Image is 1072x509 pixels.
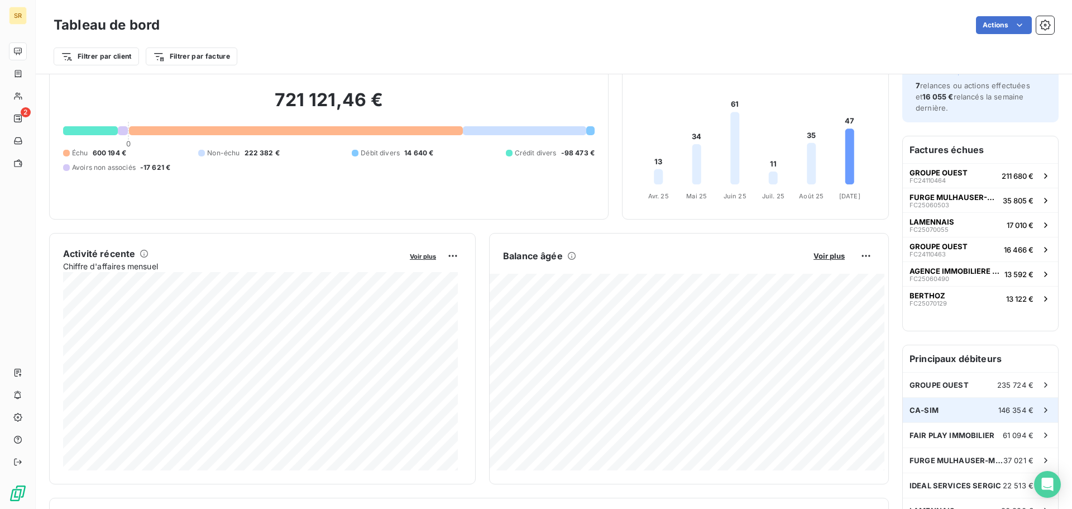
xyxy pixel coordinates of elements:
[406,251,439,261] button: Voir plus
[813,251,845,260] span: Voir plus
[54,15,160,35] h3: Tableau de bord
[910,251,946,258] span: FC24110463
[21,107,31,117] span: 2
[903,136,1058,163] h6: Factures échues
[762,192,784,200] tspan: Juil. 25
[63,260,402,272] span: Chiffre d'affaires mensuel
[910,217,954,226] span: LAMENNAIS
[1007,221,1033,230] span: 17 010 €
[1002,172,1033,180] span: 211 680 €
[1003,431,1033,440] span: 61 094 €
[410,253,436,260] span: Voir plus
[799,192,824,200] tspan: Août 25
[922,92,953,101] span: 16 055 €
[9,484,27,502] img: Logo LeanPay
[361,148,400,158] span: Débit divers
[140,163,170,173] span: -17 621 €
[839,192,860,200] tspan: [DATE]
[903,188,1058,212] button: FURGE MULHAUSER-MSGFC2506050335 805 €
[686,192,707,200] tspan: Mai 25
[910,431,994,440] span: FAIR PLAY IMMOBILIER
[903,163,1058,188] button: GROUPE OUESTFC24110464211 680 €
[910,275,949,282] span: FC25060490
[910,291,945,300] span: BERTHOZ
[997,380,1033,389] span: 235 724 €
[916,81,1030,112] span: relances ou actions effectuées et relancés la semaine dernière.
[903,212,1058,237] button: LAMENNAISFC2507005517 010 €
[903,345,1058,372] h6: Principaux débiteurs
[903,261,1058,286] button: AGENCE IMMOBILIERE DES 3 ROISFC2506049013 592 €
[1004,245,1033,254] span: 16 466 €
[910,481,1001,490] span: IDEAL SERVICES SERGIC
[976,16,1032,34] button: Actions
[910,226,949,233] span: FC25070055
[1006,294,1033,303] span: 13 122 €
[1003,196,1033,205] span: 35 805 €
[1034,471,1061,498] div: Open Intercom Messenger
[648,192,669,200] tspan: Avr. 25
[207,148,240,158] span: Non-échu
[903,237,1058,261] button: GROUPE OUESTFC2411046316 466 €
[998,406,1033,415] span: 146 354 €
[910,202,949,208] span: FC25060503
[916,81,920,90] span: 7
[515,148,557,158] span: Crédit divers
[810,251,848,261] button: Voir plus
[910,300,947,307] span: FC25070129
[404,148,433,158] span: 14 640 €
[910,267,1000,275] span: AGENCE IMMOBILIERE DES 3 ROIS
[910,380,969,389] span: GROUPE OUEST
[72,163,136,173] span: Avoirs non associés
[724,192,746,200] tspan: Juin 25
[910,193,998,202] span: FURGE MULHAUSER-MSG
[903,286,1058,311] button: BERTHOZFC2507012913 122 €
[9,7,27,25] div: SR
[910,456,1003,465] span: FURGE MULHAUSER-MSG
[1003,456,1033,465] span: 37 021 €
[146,47,237,65] button: Filtrer par facture
[910,168,968,177] span: GROUPE OUEST
[910,177,946,184] span: FC24110464
[503,249,563,263] h6: Balance âgée
[126,139,131,148] span: 0
[245,148,280,158] span: 222 382 €
[72,148,88,158] span: Échu
[54,47,139,65] button: Filtrer par client
[910,406,939,415] span: CA-SIM
[1004,270,1033,279] span: 13 592 €
[63,89,595,122] h2: 721 121,46 €
[910,242,968,251] span: GROUPE OUEST
[63,247,135,260] h6: Activité récente
[1003,481,1033,490] span: 22 513 €
[561,148,595,158] span: -98 473 €
[93,148,126,158] span: 600 194 €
